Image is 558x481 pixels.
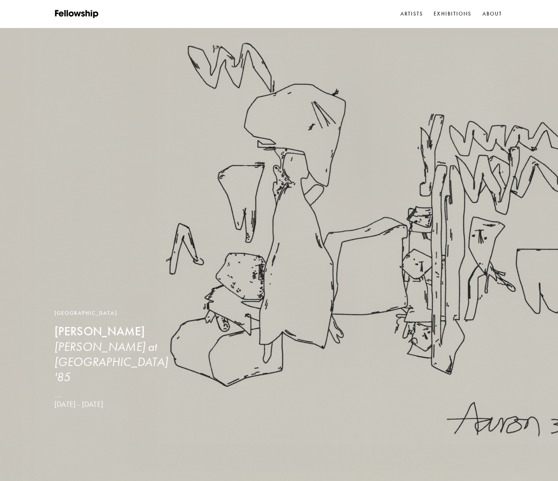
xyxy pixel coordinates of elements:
a: Artists [399,8,425,20]
p: [DATE] - [DATE] [54,400,185,409]
a: Exhibitions [432,8,473,20]
div: [GEOGRAPHIC_DATA] [54,309,185,318]
h3: [PERSON_NAME] at [GEOGRAPHIC_DATA] '85 [54,339,185,384]
a: About [481,8,504,20]
a: [GEOGRAPHIC_DATA][PERSON_NAME][PERSON_NAME] at [GEOGRAPHIC_DATA] '85[DATE] - [DATE] [54,309,185,409]
b: [PERSON_NAME] [54,324,145,339]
